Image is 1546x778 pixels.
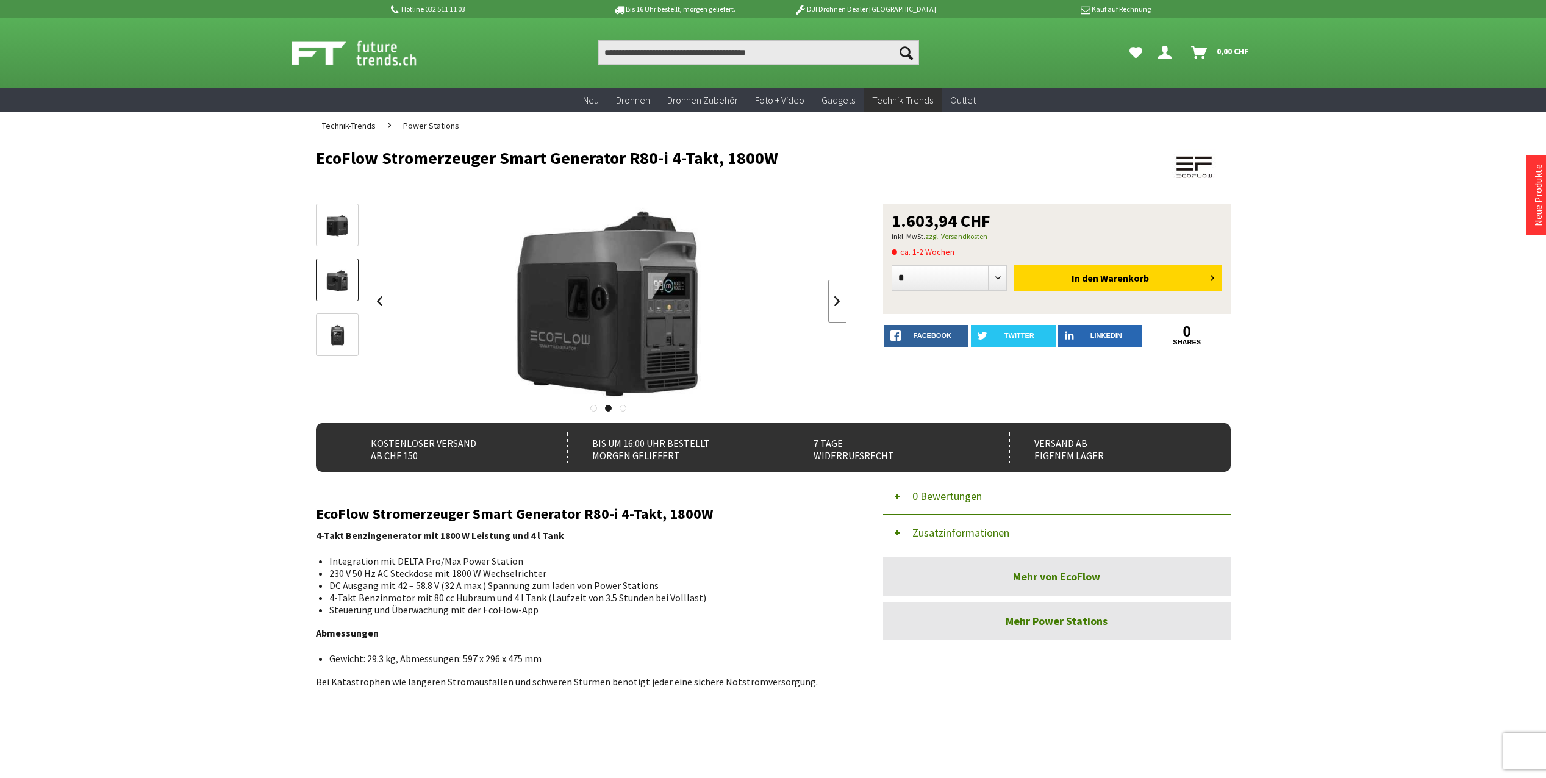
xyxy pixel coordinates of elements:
a: Neu [574,88,607,113]
button: In den Warenkorb [1014,265,1222,291]
a: Power Stations [397,112,465,139]
h2: EcoFlow Stromerzeuger Smart Generator R80-i 4-Takt, 1800W [316,506,846,522]
span: Technik-Trends [322,120,376,131]
button: Zusatzinformationen [883,515,1231,551]
li: DC Ausgang mit 42 – 58.8 V (32 A max.) Spannung zum laden von Power Stations [329,579,837,591]
p: inkl. MwSt. [892,229,1222,244]
p: Bis 16 Uhr bestellt, morgen geliefert. [579,2,770,16]
a: Mehr von EcoFlow [883,557,1231,596]
span: Drohnen Zubehör [667,94,738,106]
strong: 4-Takt Benzingenerator mit 1800 W Leistung und 4 l Tank [316,529,564,541]
li: Integration mit DELTA Pro/Max Power Station [329,555,837,567]
h1: EcoFlow Stromerzeuger Smart Generator R80-i 4-Takt, 1800W [316,149,1048,167]
a: Outlet [942,88,984,113]
a: Neue Produkte [1532,164,1544,226]
a: Warenkorb [1186,40,1255,65]
span: Warenkorb [1100,272,1149,284]
a: shares [1145,338,1229,346]
span: Neu [583,94,599,106]
span: Gadgets [821,94,855,106]
span: Power Stations [403,120,459,131]
div: Bis um 16:00 Uhr bestellt Morgen geliefert [567,432,762,463]
li: Steuerung und Überwachung mit der EcoFlow-App [329,604,837,616]
p: Hotline 032 511 11 03 [389,2,579,16]
img: Vorschau: EcoFlow Stromerzeuger Smart Generator R80-i 4-Takt, 1800W [320,215,355,237]
p: Kauf auf Rechnung [961,2,1151,16]
div: 7 Tage Widerrufsrecht [789,432,983,463]
span: Foto + Video [755,94,804,106]
button: Suchen [893,40,919,65]
input: Produkt, Marke, Kategorie, EAN, Artikelnummer… [598,40,919,65]
span: Technik-Trends [872,94,933,106]
li: 230 V 50 Hz AC Steckdose mit 1800 W Wechselrichter [329,567,837,579]
p: DJI Drohnen Dealer [GEOGRAPHIC_DATA] [770,2,960,16]
span: 0,00 CHF [1217,41,1249,61]
a: Mehr Power Stations [883,602,1231,640]
a: facebook [884,325,969,347]
a: Technik-Trends [316,112,382,139]
li: 4-Takt Benzinmotor mit 80 cc Hubraum und 4 l Tank (Laufzeit von 3.5 Stunden bei Volllast) [329,591,837,604]
div: Versand ab eigenem Lager [1009,432,1204,463]
span: Drohnen [616,94,650,106]
span: Bei Katastrophen wie längeren Stromausfällen und schweren Stürmen benötigt jeder eine sichere Not... [316,676,818,688]
a: LinkedIn [1058,325,1143,347]
img: EcoFlow [1158,149,1231,185]
li: Gewicht: 29.3 kg, Abmessungen: 597 x 296 x 475 mm [329,652,837,665]
a: 0 [1145,325,1229,338]
button: 0 Bewertungen [883,478,1231,515]
div: Kostenloser Versand ab CHF 150 [346,432,541,463]
span: 1.603,94 CHF [892,212,990,229]
a: Dein Konto [1153,40,1181,65]
a: Drohnen [607,88,659,113]
img: Shop Futuretrends - zur Startseite wechseln [292,38,443,68]
a: Meine Favoriten [1123,40,1148,65]
a: zzgl. Versandkosten [925,232,987,241]
span: LinkedIn [1090,332,1122,339]
span: ca. 1-2 Wochen [892,244,954,259]
a: twitter [971,325,1056,347]
a: Foto + Video [746,88,813,113]
a: Technik-Trends [864,88,942,113]
span: twitter [1004,332,1034,339]
a: Drohnen Zubehör [659,88,746,113]
a: Gadgets [813,88,864,113]
span: Outlet [950,94,976,106]
span: facebook [914,332,951,339]
strong: Abmessungen [316,627,379,639]
span: In den [1072,272,1098,284]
